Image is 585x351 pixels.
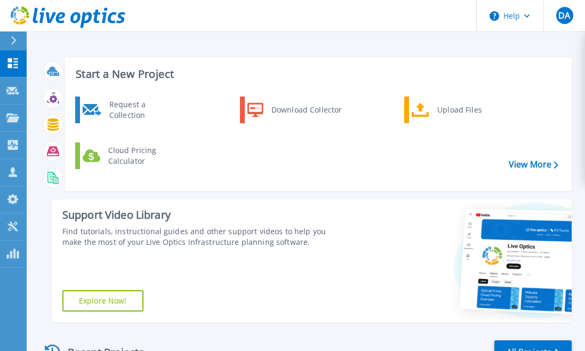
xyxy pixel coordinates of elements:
a: Download Collector [240,97,349,123]
h3: Start a New Project [76,68,558,80]
div: Download Collector [266,99,347,121]
div: Find tutorials, instructional guides and other support videos to help you make the most of your L... [62,226,331,248]
a: View More [509,159,558,170]
div: Request a Collection [104,99,182,121]
a: Upload Files [404,97,514,123]
div: Support Video Library [62,208,331,222]
span: DA [558,11,570,20]
a: Request a Collection [75,97,185,123]
a: Cloud Pricing Calculator [75,142,185,169]
a: Explore Now! [62,290,143,312]
div: Upload Files [432,99,511,121]
div: Cloud Pricing Calculator [103,145,182,166]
